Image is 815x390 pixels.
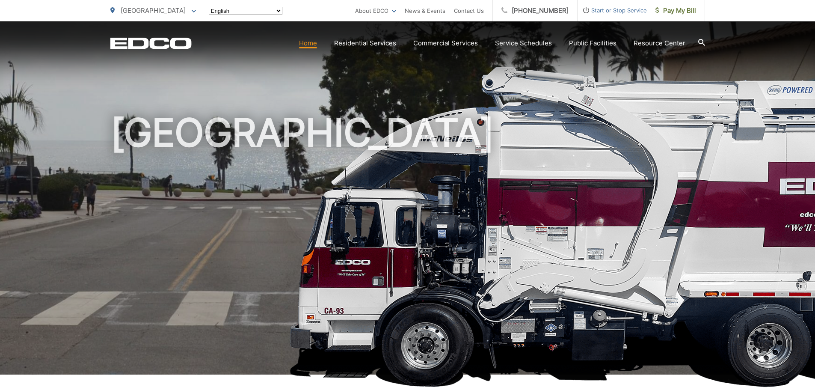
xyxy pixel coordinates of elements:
a: About EDCO [355,6,396,16]
a: Contact Us [454,6,484,16]
a: News & Events [405,6,445,16]
a: Service Schedules [495,38,552,48]
a: Residential Services [334,38,396,48]
a: Resource Center [634,38,685,48]
a: Public Facilities [569,38,616,48]
select: Select a language [209,7,282,15]
a: EDCD logo. Return to the homepage. [110,37,192,49]
span: [GEOGRAPHIC_DATA] [121,6,186,15]
h1: [GEOGRAPHIC_DATA] [110,111,705,382]
a: Home [299,38,317,48]
span: Pay My Bill [655,6,696,16]
a: Commercial Services [413,38,478,48]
